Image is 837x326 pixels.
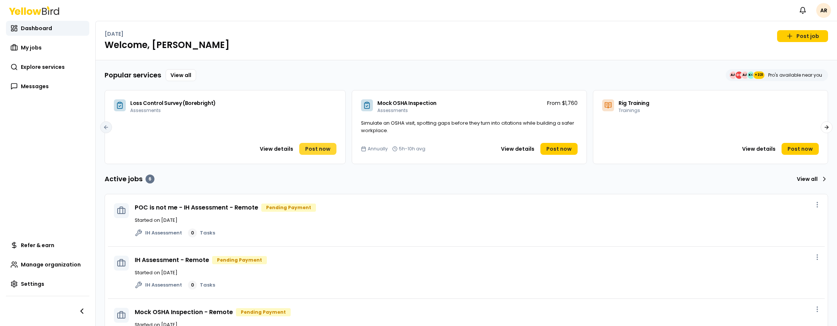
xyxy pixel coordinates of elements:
[729,71,737,79] span: AA
[546,145,572,153] span: Post now
[21,25,52,32] span: Dashboard
[21,63,65,71] span: Explore services
[135,217,819,224] p: Started on [DATE]
[166,69,196,81] a: View all
[261,204,316,212] div: Pending Payment
[794,173,828,185] a: View all
[6,238,89,253] a: Refer & earn
[299,143,336,155] a: Post now
[777,30,828,42] a: Post job
[755,71,763,79] span: +331
[361,119,574,134] span: Simulate an OSHA visit, spotting gaps before they turn into citations while building a safer work...
[6,79,89,94] a: Messages
[377,107,408,114] span: Assessments
[105,30,124,38] p: [DATE]
[6,40,89,55] a: My jobs
[305,145,330,153] span: Post now
[816,3,831,18] span: AR
[135,269,819,277] p: Started on [DATE]
[21,242,54,249] span: Refer & earn
[188,281,197,290] div: 0
[496,143,539,155] button: View details
[145,281,182,289] span: IH Assessment
[130,99,216,107] span: Loss Control Survey (Borebright)
[105,70,161,80] h3: Popular services
[741,71,749,79] span: AA
[768,72,822,78] p: Pro's available near you
[21,280,44,288] span: Settings
[188,228,215,237] a: 0Tasks
[540,143,578,155] a: Post now
[735,71,743,79] span: GG
[21,44,42,51] span: My jobs
[188,228,197,237] div: 0
[788,145,813,153] span: Post now
[368,146,388,152] span: Annually
[619,107,640,114] span: Trainings
[547,99,578,107] p: From $1,760
[188,281,215,290] a: 0Tasks
[6,60,89,74] a: Explore services
[377,99,437,107] span: Mock OSHA Inspection
[747,71,755,79] span: KO
[21,261,81,268] span: Manage organization
[6,257,89,272] a: Manage organization
[146,175,154,183] div: 6
[399,146,425,152] span: 5h-10h avg
[21,83,49,90] span: Messages
[619,99,649,107] span: Rig Training
[135,308,233,316] a: Mock OSHA Inspection - Remote
[6,277,89,291] a: Settings
[135,256,209,264] a: IH Assessment - Remote
[135,203,258,212] a: POC is not me - IH Assessment - Remote
[130,107,161,114] span: Assessments
[105,174,154,184] h3: Active jobs
[6,21,89,36] a: Dashboard
[738,143,780,155] button: View details
[782,143,819,155] a: Post now
[255,143,298,155] button: View details
[236,308,291,316] div: Pending Payment
[212,256,267,264] div: Pending Payment
[145,229,182,237] span: IH Assessment
[105,39,828,51] h1: Welcome, [PERSON_NAME]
